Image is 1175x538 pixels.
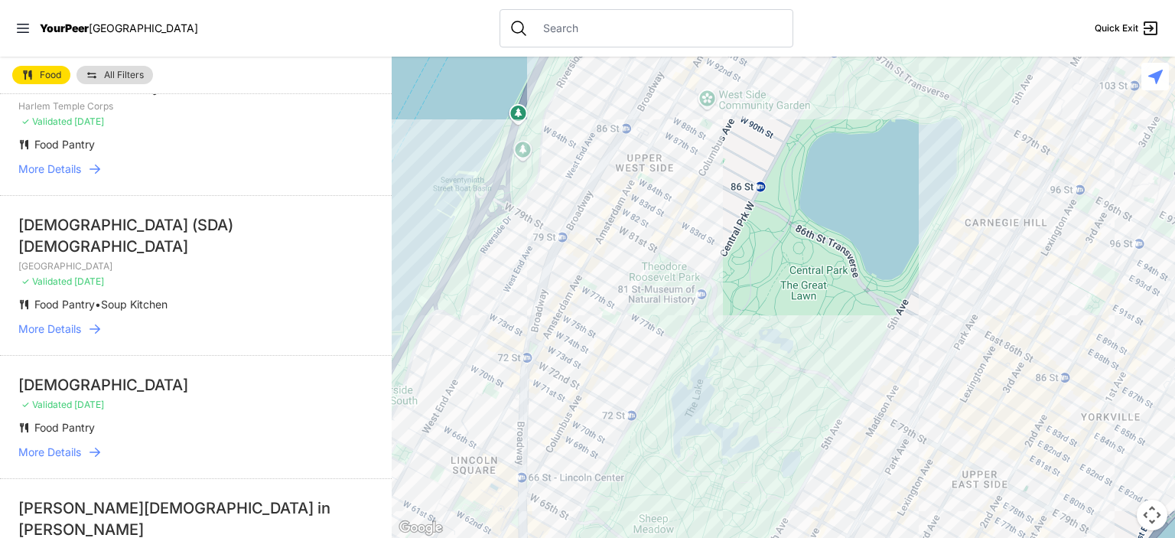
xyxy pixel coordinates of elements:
[395,518,446,538] img: Google
[76,66,153,84] a: All Filters
[74,399,104,410] span: [DATE]
[1137,500,1167,530] button: Map camera controls
[534,21,783,36] input: Search
[34,421,95,434] span: Food Pantry
[1095,22,1138,34] span: Quick Exit
[395,518,446,538] a: Open this area in Google Maps (opens a new window)
[18,445,373,460] a: More Details
[89,21,198,34] span: [GEOGRAPHIC_DATA]
[40,21,89,34] span: YourPeer
[18,374,373,396] div: [DEMOGRAPHIC_DATA]
[18,321,81,337] span: More Details
[18,445,81,460] span: More Details
[104,70,144,80] span: All Filters
[18,161,81,177] span: More Details
[18,161,373,177] a: More Details
[18,100,373,112] p: Harlem Temple Corps
[74,276,104,287] span: [DATE]
[101,298,168,311] span: Soup Kitchen
[21,276,72,287] span: ✓ Validated
[40,70,61,80] span: Food
[18,321,373,337] a: More Details
[1095,19,1160,37] a: Quick Exit
[34,298,95,311] span: Food Pantry
[21,116,72,127] span: ✓ Validated
[21,399,72,410] span: ✓ Validated
[34,138,95,151] span: Food Pantry
[40,24,198,33] a: YourPeer[GEOGRAPHIC_DATA]
[95,298,101,311] span: •
[18,214,373,257] div: [DEMOGRAPHIC_DATA] (SDA) [DEMOGRAPHIC_DATA]
[12,66,70,84] a: Food
[74,116,104,127] span: [DATE]
[18,260,373,272] p: [GEOGRAPHIC_DATA]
